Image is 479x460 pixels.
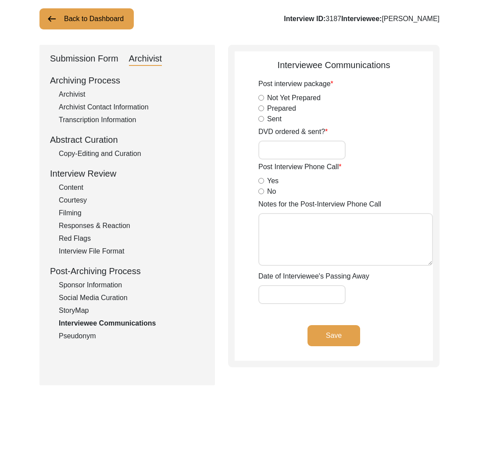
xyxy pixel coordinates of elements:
label: No [267,186,276,197]
div: Archivist [59,89,204,100]
label: Not Yet Prepared [267,93,321,103]
label: Yes [267,176,279,186]
label: Sent [267,114,282,124]
div: Abstract Curation [50,133,204,146]
div: Content [59,182,204,193]
label: Date of Interviewee's Passing Away [258,271,369,282]
button: Save [307,325,360,346]
div: Courtesy [59,195,204,206]
div: 3187 [PERSON_NAME] [284,14,440,24]
div: Interview Review [50,167,204,180]
div: Post-Archiving Process [50,264,204,278]
div: Archiving Process [50,74,204,87]
label: Post Interview Phone Call [258,162,341,172]
div: Interview File Format [59,246,204,257]
button: Back to Dashboard [39,8,134,29]
label: Notes for the Post-Interview Phone Call [258,199,381,210]
img: arrow-left.png [46,14,57,24]
b: Interviewee: [341,15,382,22]
div: Sponsor Information [59,280,204,290]
b: Interview ID: [284,15,325,22]
div: Pseudonym [59,331,204,341]
div: Interviewee Communications [59,318,204,329]
div: Archivist [129,52,162,66]
div: Responses & Reaction [59,221,204,231]
div: Transcription Information [59,115,204,125]
label: DVD ordered & sent? [258,127,328,137]
div: Submission Form [50,52,118,66]
div: Copy-Editing and Curation [59,149,204,159]
div: Social Media Curation [59,293,204,303]
label: Post interview package [258,79,333,89]
div: Archivist Contact Information [59,102,204,112]
div: Filming [59,208,204,218]
div: Red Flags [59,233,204,244]
label: Prepared [267,103,296,114]
div: StoryMap [59,305,204,316]
div: Interviewee Communications [235,58,433,72]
